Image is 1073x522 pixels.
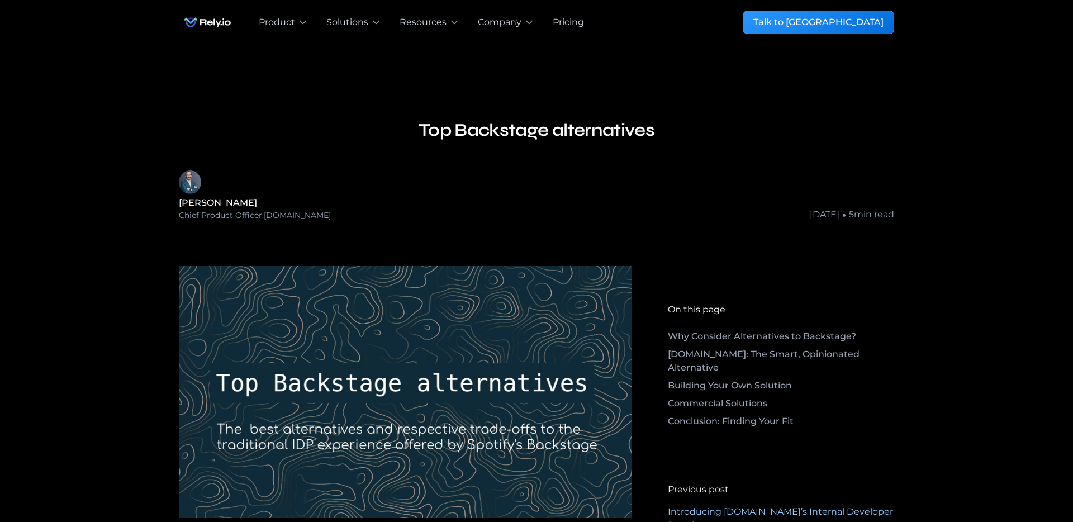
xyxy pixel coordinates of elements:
div: min read [854,208,894,221]
div: Solutions [326,16,368,29]
div: 5 [849,208,854,221]
a: [DOMAIN_NAME]: The Smart, Opinionated Alternative [668,348,894,379]
div: Talk to [GEOGRAPHIC_DATA] [753,16,884,29]
a: Pricing [553,16,584,29]
h3: Top Backstage alternatives [419,117,654,144]
img: Rely.io logo [179,11,236,34]
div: On this page [668,303,725,316]
img: Top Backstage Alternatives [179,266,632,518]
a: Conclusion: Finding Your Fit [668,415,894,433]
iframe: Chatbot [999,448,1057,506]
div: [DOMAIN_NAME] [264,210,331,221]
a: home [179,11,236,34]
a: Commercial Solutions [668,397,894,415]
img: Samir Brizini [179,170,201,194]
div: Previous post [668,483,729,496]
div: • [842,208,847,221]
div: Product [259,16,295,29]
div: Company [478,16,521,29]
a: Talk to [GEOGRAPHIC_DATA] [743,11,894,34]
div: [PERSON_NAME] [179,196,331,210]
div: Resources [400,16,447,29]
div: [DATE] [810,208,839,221]
a: Why Consider Alternatives to Backstage? [668,330,894,348]
a: Building Your Own Solution [668,379,894,397]
div: Chief Product Officer [179,210,262,221]
div: , [262,210,264,221]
